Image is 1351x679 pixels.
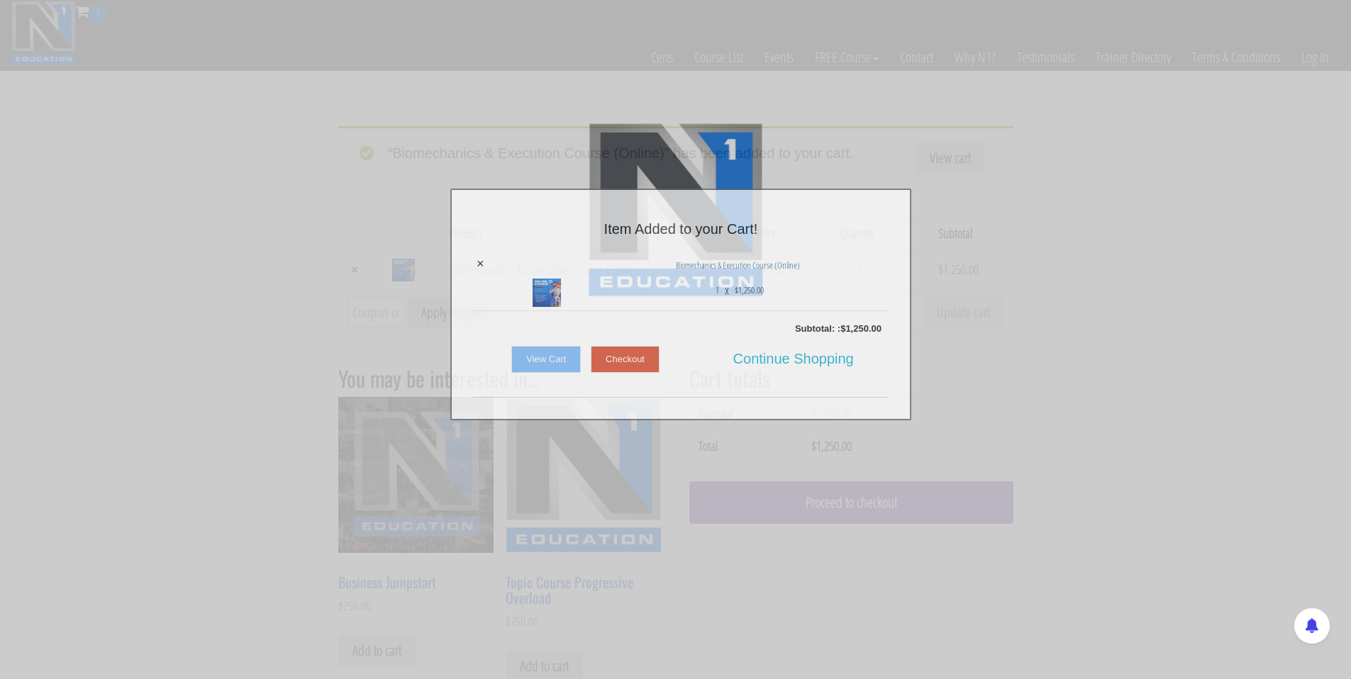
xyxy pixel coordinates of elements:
[533,279,561,307] img: Biomechanics & Execution Course (Online)
[511,346,581,373] a: View Cart
[733,344,854,374] span: Continue Shopping
[735,284,738,296] span: $
[477,257,484,270] a: ×
[676,259,800,271] a: Biomechanics & Execution Course (Online)
[473,315,889,343] div: Subtotal: :
[716,279,719,301] span: 1
[735,284,764,296] bdi: 1,250.00
[840,323,845,334] span: $
[840,323,882,334] bdi: 1,250.00
[604,221,758,237] span: Item Added to your Cart!
[591,346,660,373] a: Checkout
[725,279,729,301] p: x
